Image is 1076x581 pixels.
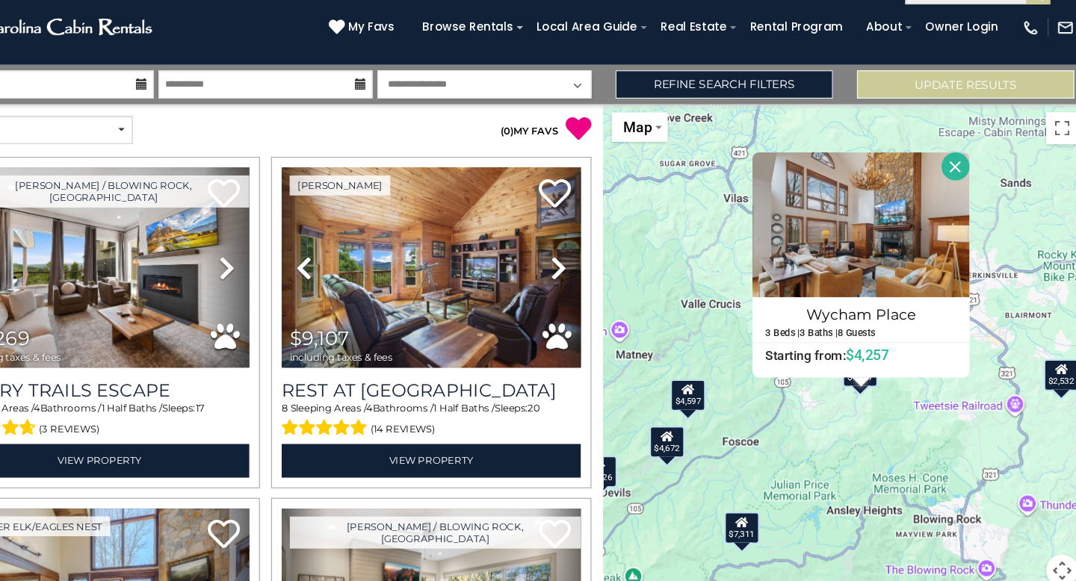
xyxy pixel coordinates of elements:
a: Owner Login [919,32,1001,55]
a: [PERSON_NAME] / Blowing Rock, [GEOGRAPHIC_DATA] [28,181,299,211]
a: Add to favorites [260,500,290,532]
span: including taxes & fees [336,345,432,355]
a: About [864,32,912,55]
button: Toggle fullscreen view [1039,122,1069,152]
div: Sleeping Areas / Bathrooms / Sleeps: [21,391,299,427]
a: [PERSON_NAME] [336,181,430,200]
a: Report a map error [1012,571,1072,580]
div: $4,597 [690,370,723,400]
img: thumbnail_164747674.jpeg [329,174,607,360]
h5: 3 Baths | [810,323,845,332]
span: $9,107 [336,322,392,344]
div: $4,672 [670,414,703,444]
span: 1 Half Baths / [470,392,527,403]
span: Map data ©2025 Google [891,571,973,580]
a: Banner Elk/Eagles Nest [28,498,170,517]
a: View Property [329,431,607,462]
span: 0 [535,134,541,146]
a: Real Estate [673,32,749,55]
a: Rental Program [756,32,857,55]
img: mail-regular-white.png [1048,36,1065,52]
img: Google [631,562,681,581]
span: ( ) [532,134,544,146]
img: White-1-2.png [11,29,213,59]
h5: 3 Beds | [778,323,810,332]
h3: Rest at Mountain Crest [329,371,607,391]
span: 20 [557,392,569,403]
span: Map [646,128,672,144]
img: phone-regular-white.png [1016,36,1033,52]
h6: Starting from: [767,341,967,355]
a: Add to favorites [568,183,598,215]
div: Sleeping Areas / Bathrooms / Sleeps: [329,391,607,427]
span: 1 Half Baths / [161,392,218,403]
a: Browse Rentals [452,32,551,55]
a: Terms (opens in new tab) [982,571,1003,580]
a: Luxury Trails Escape [21,371,299,391]
a: (0)MY FAVS [532,134,586,146]
a: Open this area in Google Maps (opens a new window) [631,562,681,581]
a: My Favs [373,36,437,52]
span: (3 reviews) [104,408,160,427]
button: Update Results [863,84,1065,110]
span: 4 [407,392,413,403]
span: including taxes & fees [28,345,124,355]
span: 17 [249,392,257,403]
div: $7,311 [740,494,773,523]
a: [PERSON_NAME] / Blowing Rock, [GEOGRAPHIC_DATA] [336,498,607,528]
button: Change map style [635,122,687,150]
a: Wycham Place 3 Beds | 3 Baths | 8 Guests Starting from:$4,257 [766,294,968,356]
div: $2,532 [1036,352,1069,382]
h5: 8 Guests [845,323,880,332]
h4: Wycham Place [767,299,967,323]
img: Wycham Place [766,160,968,294]
a: Local Area Guide [558,32,667,55]
span: 5 [21,392,26,403]
span: $14,269 [28,322,95,344]
span: 4 [99,392,105,403]
a: Refine Search Filters [639,84,841,110]
button: Map camera controls [1039,533,1069,563]
span: $4,257 [853,340,893,355]
a: View Property [21,431,299,462]
span: (14 reviews) [412,408,471,427]
span: 8 [329,392,335,403]
img: thumbnail_168695581.jpeg [21,174,299,360]
span: My Favs [391,36,433,52]
button: Close [941,160,968,186]
button: Keyboard shortcuts [818,571,882,581]
a: Rest at [GEOGRAPHIC_DATA] [329,371,607,391]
